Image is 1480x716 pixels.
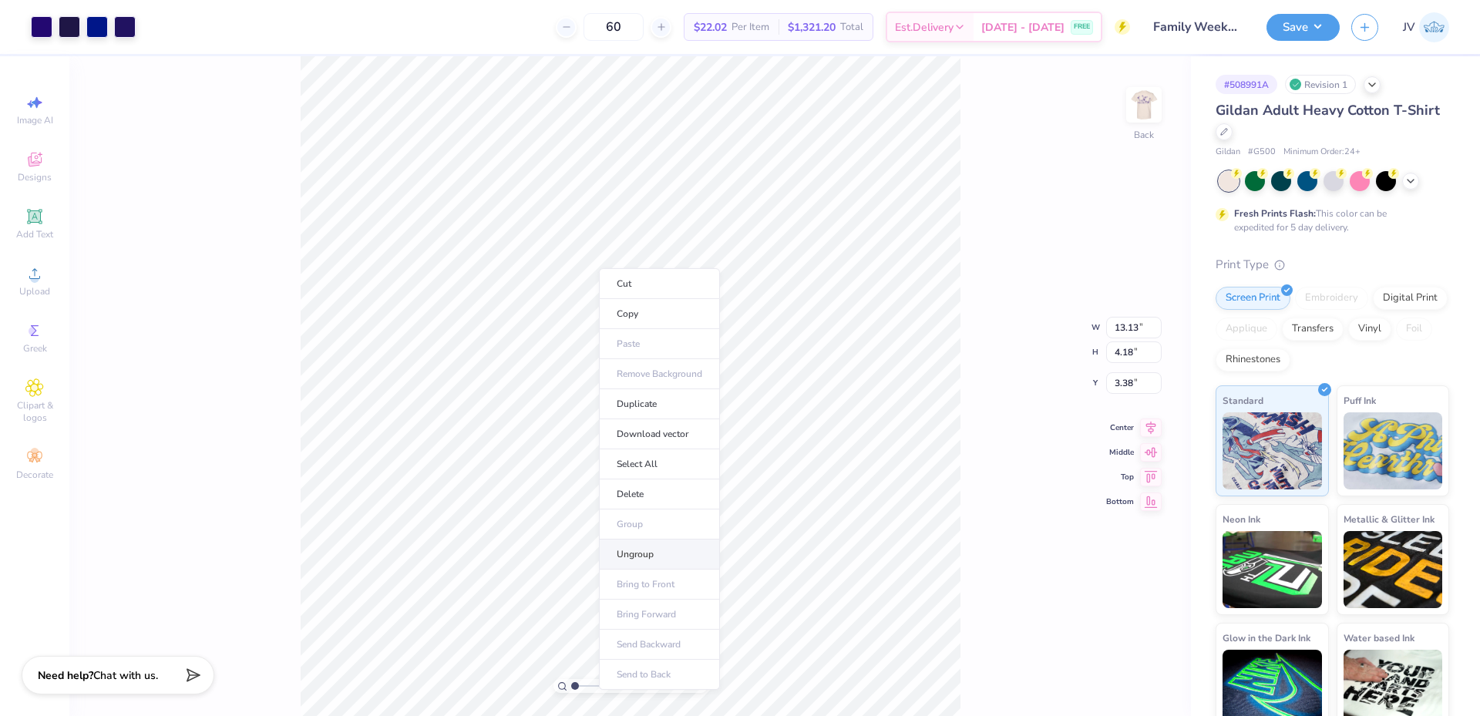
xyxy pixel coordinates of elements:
img: Jo Vincent [1419,12,1449,42]
span: Add Text [16,228,53,240]
div: Screen Print [1216,287,1290,310]
img: Standard [1223,412,1322,489]
li: Download vector [599,419,720,449]
span: Clipart & logos [8,399,62,424]
li: Select All [599,449,720,479]
span: Est. Delivery [895,19,954,35]
span: Image AI [17,114,53,126]
span: Glow in the Dark Ink [1223,630,1310,646]
span: Gildan Adult Heavy Cotton T-Shirt [1216,101,1440,119]
div: Transfers [1282,318,1344,341]
span: Center [1106,422,1134,433]
li: Copy [599,299,720,329]
div: # 508991A [1216,75,1277,94]
span: Per Item [732,19,769,35]
div: Back [1134,128,1154,142]
img: Back [1128,89,1159,120]
span: FREE [1074,22,1090,32]
div: Vinyl [1348,318,1391,341]
span: Neon Ink [1223,511,1260,527]
span: [DATE] - [DATE] [981,19,1065,35]
a: JV [1403,12,1449,42]
img: Puff Ink [1344,412,1443,489]
div: This color can be expedited for 5 day delivery. [1234,207,1424,234]
div: Digital Print [1373,287,1448,310]
span: Total [840,19,863,35]
div: Print Type [1216,256,1449,274]
div: Applique [1216,318,1277,341]
input: – – [584,13,644,41]
span: JV [1403,18,1415,36]
li: Delete [599,479,720,509]
li: Duplicate [599,389,720,419]
span: Designs [18,171,52,183]
span: Decorate [16,469,53,481]
span: Minimum Order: 24 + [1283,146,1361,159]
strong: Need help? [38,668,93,683]
span: Top [1106,472,1134,482]
span: # G500 [1248,146,1276,159]
li: Cut [599,268,720,299]
div: Rhinestones [1216,348,1290,371]
span: Gildan [1216,146,1240,159]
span: Water based Ink [1344,630,1414,646]
span: $1,321.20 [788,19,836,35]
button: Save [1266,14,1340,41]
li: Ungroup [599,540,720,570]
span: Chat with us. [93,668,158,683]
span: Metallic & Glitter Ink [1344,511,1435,527]
span: Standard [1223,392,1263,408]
span: Greek [23,342,47,355]
strong: Fresh Prints Flash: [1234,207,1316,220]
div: Embroidery [1295,287,1368,310]
span: Puff Ink [1344,392,1376,408]
span: Upload [19,285,50,297]
span: Bottom [1106,496,1134,507]
input: Untitled Design [1142,12,1255,42]
div: Foil [1396,318,1432,341]
img: Metallic & Glitter Ink [1344,531,1443,608]
img: Neon Ink [1223,531,1322,608]
div: Revision 1 [1285,75,1356,94]
span: Middle [1106,447,1134,458]
span: $22.02 [694,19,727,35]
